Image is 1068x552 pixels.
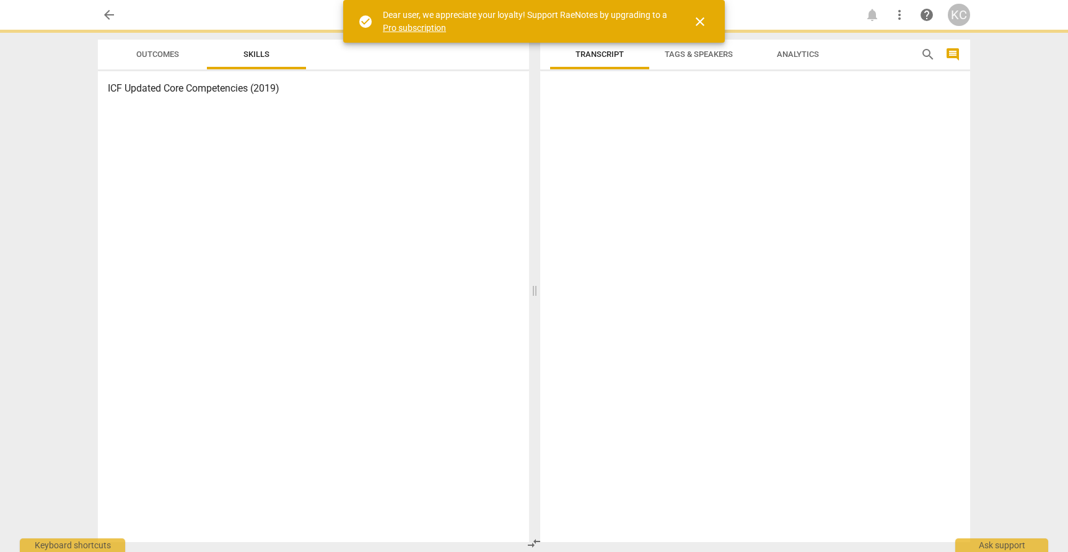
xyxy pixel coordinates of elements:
[383,23,446,33] a: Pro subscription
[918,45,938,64] button: Search
[685,7,715,37] button: Close
[955,538,1048,552] div: Ask support
[108,81,519,96] h3: ICF Updated Core Competencies (2019)
[576,50,624,59] span: Transcript
[20,538,125,552] div: Keyboard shortcuts
[136,50,179,59] span: Outcomes
[358,14,373,29] span: check_circle
[383,9,670,34] div: Dear user, we appreciate your loyalty! Support RaeNotes by upgrading to a
[243,50,269,59] span: Skills
[102,7,116,22] span: arrow_back
[948,4,970,26] button: KC
[919,7,934,22] span: help
[892,7,907,22] span: more_vert
[665,50,733,59] span: Tags & Speakers
[527,536,541,551] span: compare_arrows
[916,4,938,26] a: Help
[693,14,707,29] span: close
[945,47,960,62] span: comment
[921,47,935,62] span: search
[943,45,963,64] button: Show/Hide comments
[777,50,819,59] span: Analytics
